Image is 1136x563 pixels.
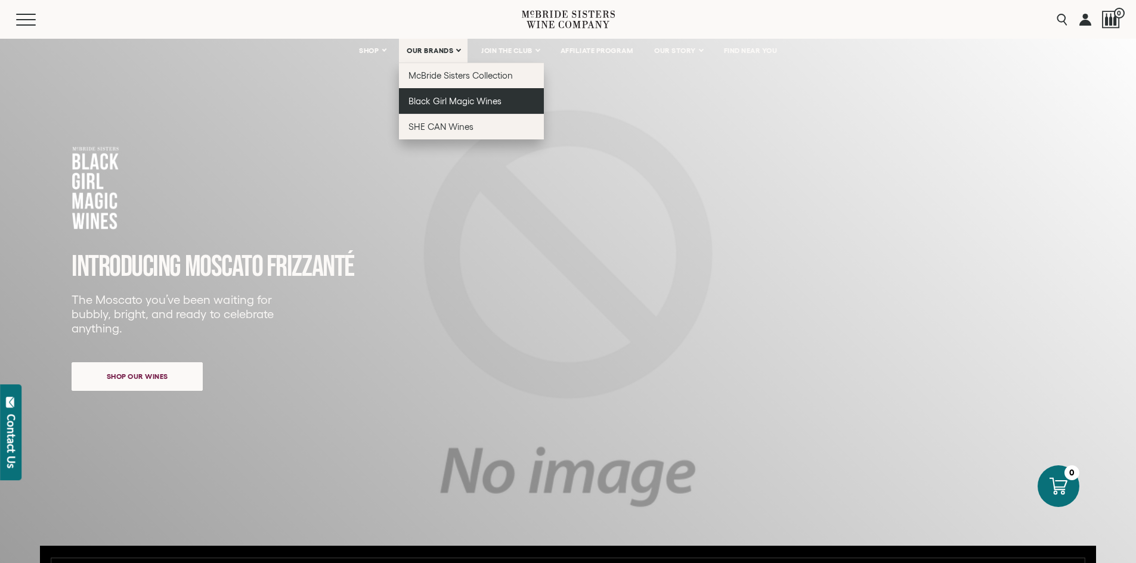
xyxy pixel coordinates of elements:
[716,39,785,63] a: FIND NEAR YOU
[399,39,468,63] a: OUR BRANDS
[399,88,544,114] a: Black Girl Magic Wines
[267,249,354,285] span: FRIZZANTé
[561,46,633,55] span: AFFILIATE PROGRAM
[72,362,203,391] a: Shop our wines
[408,70,513,80] span: McBride Sisters Collection
[16,14,59,26] button: Mobile Menu Trigger
[351,39,393,63] a: SHOP
[359,46,379,55] span: SHOP
[1114,8,1125,18] span: 0
[654,46,696,55] span: OUR STORY
[724,46,778,55] span: FIND NEAR YOU
[399,63,544,88] a: McBride Sisters Collection
[553,39,641,63] a: AFFILIATE PROGRAM
[481,46,533,55] span: JOIN THE CLUB
[1064,465,1079,480] div: 0
[408,122,473,132] span: SHE CAN Wines
[646,39,710,63] a: OUR STORY
[408,96,502,106] span: Black Girl Magic Wines
[72,249,181,285] span: INTRODUCING
[407,46,453,55] span: OUR BRANDS
[399,114,544,139] a: SHE CAN Wines
[185,249,263,285] span: MOSCATO
[473,39,547,63] a: JOIN THE CLUB
[72,293,281,335] p: The Moscato you’ve been waiting for bubbly, bright, and ready to celebrate anything.
[5,414,17,468] div: Contact Us
[86,365,189,388] span: Shop our wines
